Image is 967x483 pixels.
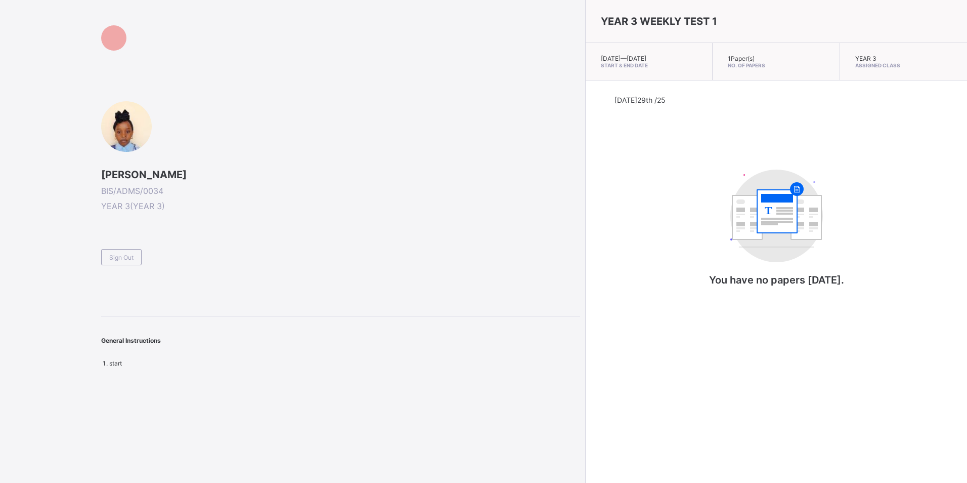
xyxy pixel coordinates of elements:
[675,159,877,306] div: You have no papers today.
[855,62,952,68] span: Assigned Class
[601,15,717,27] span: YEAR 3 WEEKLY TEST 1
[728,55,755,62] span: 1 Paper(s)
[109,254,134,261] span: Sign Out
[855,55,876,62] span: YEAR 3
[101,337,161,344] span: General Instructions
[101,186,580,196] span: BIS/ADMS/0034
[109,359,122,367] span: start
[765,204,772,217] tspan: T
[101,201,580,211] span: YEAR 3 ( YEAR 3 )
[675,274,877,286] p: You have no papers [DATE].
[101,169,580,181] span: [PERSON_NAME]
[614,96,666,104] span: [DATE] 29th /25
[728,62,824,68] span: No. of Papers
[601,62,697,68] span: Start & End Date
[601,55,646,62] span: [DATE] — [DATE]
